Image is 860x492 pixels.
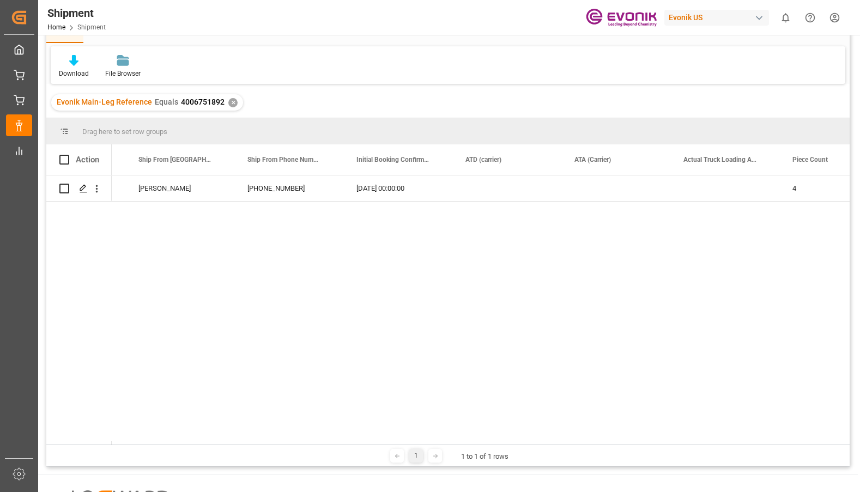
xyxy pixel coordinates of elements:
div: Shipment [47,5,106,21]
span: Initial Booking Confirmation Received From Carrier [356,156,429,163]
span: ATD (carrier) [465,156,501,163]
div: 1 [409,449,423,463]
button: Help Center [798,5,822,30]
div: [DATE] 00:00:00 [343,175,452,201]
span: Ship From [GEOGRAPHIC_DATA] [138,156,211,163]
div: Action [76,155,99,165]
span: 4006751892 [181,98,225,106]
div: Press SPACE to select this row. [46,175,112,202]
span: Equals [155,98,178,106]
span: Evonik Main-Leg Reference [57,98,152,106]
div: Download [59,69,89,78]
div: [PERSON_NAME] [125,175,234,201]
div: 1 to 1 of 1 rows [461,451,508,462]
div: File Browser [105,69,141,78]
div: [PHONE_NUMBER] [234,175,343,201]
button: show 0 new notifications [773,5,798,30]
span: Piece Count [792,156,828,163]
span: Drag here to set row groups [82,127,167,136]
button: Evonik US [664,7,773,28]
img: Evonik-brand-mark-Deep-Purple-RGB.jpeg_1700498283.jpeg [586,8,657,27]
span: ATA (Carrier) [574,156,611,163]
span: Ship From Phone Number [247,156,320,163]
a: Home [47,23,65,31]
div: ✕ [228,98,238,107]
span: Actual Truck Loading At Loading Site [683,156,756,163]
div: Evonik US [664,10,769,26]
